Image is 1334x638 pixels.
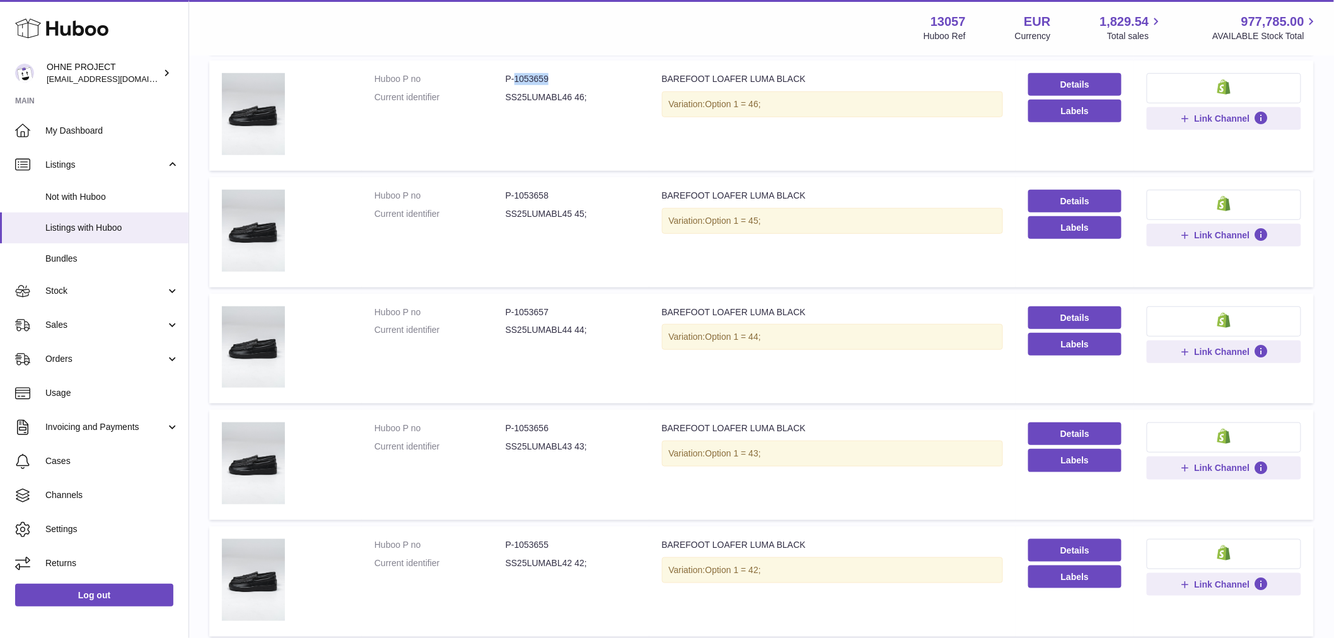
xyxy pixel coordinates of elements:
a: Details [1028,539,1122,562]
div: BAREFOOT LOAFER LUMA BLACK [662,73,1003,85]
span: Channels [45,489,179,501]
dd: SS25LUMABL44 44; [506,324,637,336]
img: internalAdmin-13057@internal.huboo.com [15,64,34,83]
dd: P-1053659 [506,73,637,85]
span: Option 1 = 45; [705,216,761,226]
dd: P-1053658 [506,190,637,202]
dt: Current identifier [374,441,506,453]
div: BAREFOOT LOAFER LUMA BLACK [662,422,1003,434]
a: Details [1028,422,1122,445]
img: shopify-small.png [1217,429,1231,444]
span: My Dashboard [45,125,179,137]
img: shopify-small.png [1217,79,1231,95]
a: Details [1028,73,1122,96]
dt: Current identifier [374,208,506,220]
dt: Huboo P no [374,306,506,318]
span: Link Channel [1195,229,1250,241]
button: Link Channel [1147,107,1301,130]
a: Log out [15,584,173,606]
span: Option 1 = 42; [705,565,761,575]
img: shopify-small.png [1217,196,1231,211]
a: Details [1028,306,1122,329]
span: Option 1 = 44; [705,332,761,342]
div: Variation: [662,324,1003,350]
div: BAREFOOT LOAFER LUMA BLACK [662,539,1003,551]
dt: Current identifier [374,91,506,103]
span: Cases [45,455,179,467]
button: Link Channel [1147,340,1301,363]
dd: SS25LUMABL46 46; [506,91,637,103]
span: Option 1 = 43; [705,448,761,458]
div: Variation: [662,557,1003,583]
span: Returns [45,557,179,569]
strong: 13057 [931,13,966,30]
span: Orders [45,353,166,365]
span: Option 1 = 46; [705,99,761,109]
dd: SS25LUMABL43 43; [506,441,637,453]
span: 1,829.54 [1100,13,1149,30]
button: Link Channel [1147,456,1301,479]
button: Labels [1028,333,1122,356]
span: Total sales [1107,30,1163,42]
dt: Huboo P no [374,190,506,202]
dd: SS25LUMABL42 42; [506,557,637,569]
dt: Huboo P no [374,539,506,551]
dd: P-1053655 [506,539,637,551]
span: Settings [45,523,179,535]
strong: EUR [1024,13,1050,30]
div: Variation: [662,208,1003,234]
img: shopify-small.png [1217,545,1231,560]
span: Sales [45,319,166,331]
span: Stock [45,285,166,297]
div: BAREFOOT LOAFER LUMA BLACK [662,306,1003,318]
span: 977,785.00 [1241,13,1304,30]
img: shopify-small.png [1217,313,1231,328]
div: Currency [1015,30,1051,42]
span: Listings [45,159,166,171]
button: Labels [1028,565,1122,588]
img: BAREFOOT LOAFER LUMA BLACK [222,306,285,388]
div: OHNE PROJECT [47,61,160,85]
dt: Current identifier [374,557,506,569]
span: AVAILABLE Stock Total [1212,30,1319,42]
dt: Huboo P no [374,422,506,434]
span: Usage [45,387,179,399]
span: Link Channel [1195,579,1250,590]
a: Details [1028,190,1122,212]
button: Labels [1028,100,1122,122]
div: Huboo Ref [924,30,966,42]
img: BAREFOOT LOAFER LUMA BLACK [222,539,285,621]
span: Link Channel [1195,113,1250,124]
img: BAREFOOT LOAFER LUMA BLACK [222,190,285,272]
a: 1,829.54 Total sales [1100,13,1164,42]
span: Listings with Huboo [45,222,179,234]
button: Labels [1028,216,1122,239]
img: BAREFOOT LOAFER LUMA BLACK [222,422,285,504]
span: Not with Huboo [45,191,179,203]
button: Link Channel [1147,224,1301,246]
dd: SS25LUMABL45 45; [506,208,637,220]
button: Link Channel [1147,573,1301,596]
div: BAREFOOT LOAFER LUMA BLACK [662,190,1003,202]
dt: Huboo P no [374,73,506,85]
span: Link Channel [1195,462,1250,473]
div: Variation: [662,91,1003,117]
span: [EMAIL_ADDRESS][DOMAIN_NAME] [47,74,185,84]
a: 977,785.00 AVAILABLE Stock Total [1212,13,1319,42]
span: Invoicing and Payments [45,421,166,433]
span: Link Channel [1195,346,1250,357]
span: Bundles [45,253,179,265]
button: Labels [1028,449,1122,472]
dd: P-1053656 [506,422,637,434]
dd: P-1053657 [506,306,637,318]
img: BAREFOOT LOAFER LUMA BLACK [222,73,285,155]
div: Variation: [662,441,1003,467]
dt: Current identifier [374,324,506,336]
